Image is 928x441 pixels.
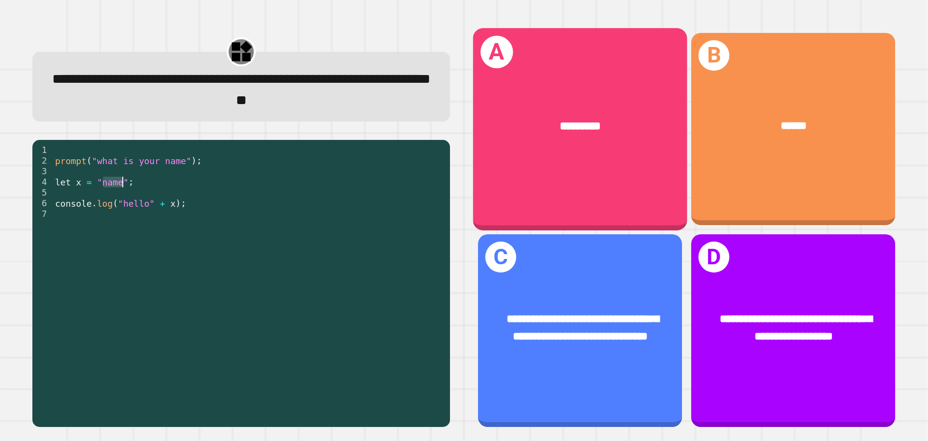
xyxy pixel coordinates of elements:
div: 7 [32,209,53,219]
h1: D [698,242,729,273]
div: 5 [32,187,53,198]
h1: B [698,40,729,71]
div: 3 [32,166,53,177]
h1: C [485,242,516,273]
h1: A [480,35,513,68]
div: 4 [32,177,53,187]
div: 1 [32,145,53,155]
div: 6 [32,198,53,209]
div: 2 [32,155,53,166]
